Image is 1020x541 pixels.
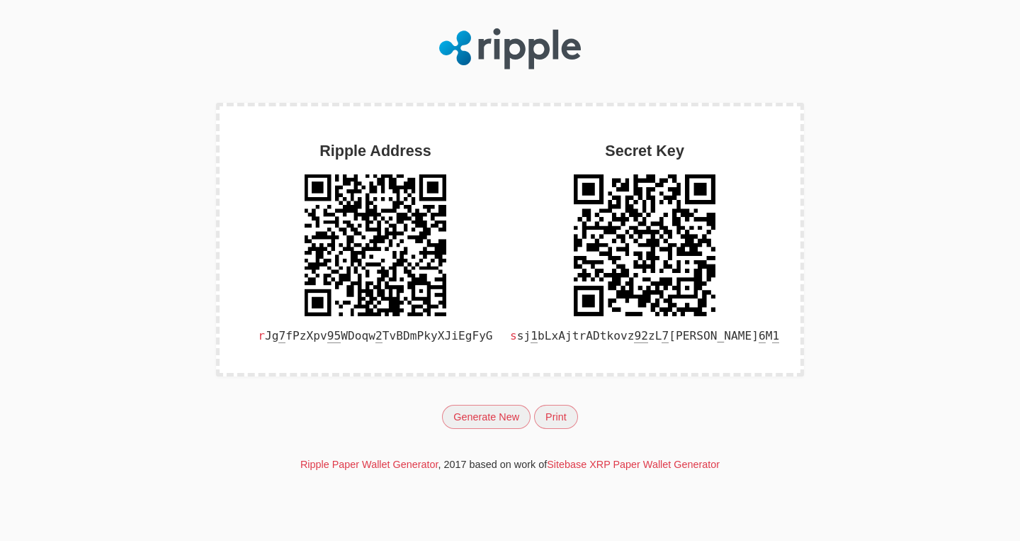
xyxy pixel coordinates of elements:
[634,329,641,343] span: 9
[662,329,669,343] span: 7
[327,329,334,343] span: 9
[241,174,510,321] div: rJg7fPzXpv95WDoqw2TvBDmPkyXJiEgFyG
[510,321,779,352] div: ssj bLxAjtrADtkovz zL [PERSON_NAME] M
[305,174,446,316] img: 7QBekaOFTO0UAAVAAVhCoGcQLWRqpwAoAEvMzt6tH4tmz5ldBEvAJA+iMVA7BUABWKJwdrEqAGPYaSFTOwWgRwD+B4s9z+uj1...
[241,140,510,162] h2: Ripple Address
[278,329,285,343] span: 7
[375,329,382,343] span: 2
[641,329,648,343] span: 2
[442,405,531,429] button: Generate New
[241,321,510,352] div: rJg fPzXpv WDoqw TvBDmPkyXJiEgFyG
[534,405,578,429] button: Print
[510,174,779,321] div: ssj1bLxAjtrADtkovz92zL7rAU6M1
[531,329,538,343] span: 1
[547,459,720,470] a: Sitebase XRP Paper Wallet Generator
[334,329,341,343] span: 5
[510,140,779,162] h2: Secret Key
[772,329,779,343] span: 1
[300,459,438,470] a: Ripple Paper Wallet Generator
[574,174,715,316] img: 8A+4OoHALWXokAAAAASUVORK5CYII=
[759,329,766,343] span: 6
